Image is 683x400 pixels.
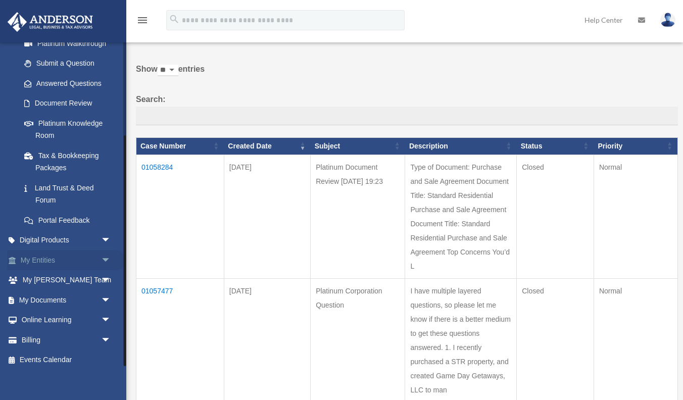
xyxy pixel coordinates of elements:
[517,138,594,155] th: Status: activate to sort column ascending
[101,270,121,291] span: arrow_drop_down
[14,113,121,145] a: Platinum Knowledge Room
[136,14,149,26] i: menu
[7,290,126,310] a: My Documentsarrow_drop_down
[136,92,678,126] label: Search:
[14,210,121,230] a: Portal Feedback
[660,13,675,27] img: User Pic
[136,107,678,126] input: Search:
[136,62,678,86] label: Show entries
[101,310,121,331] span: arrow_drop_down
[224,138,310,155] th: Created Date: activate to sort column ascending
[136,18,149,26] a: menu
[224,155,310,278] td: [DATE]
[7,270,126,290] a: My [PERSON_NAME] Teamarrow_drop_down
[101,290,121,311] span: arrow_drop_down
[136,155,224,278] td: 01058284
[594,155,677,278] td: Normal
[7,330,126,350] a: Billingarrow_drop_down
[101,250,121,271] span: arrow_drop_down
[7,350,126,370] a: Events Calendar
[14,73,116,93] a: Answered Questions
[14,33,121,54] a: Platinum Walkthrough
[405,155,517,278] td: Type of Document: Purchase and Sale Agreement Document Title: Standard Residential Purchase and S...
[594,138,677,155] th: Priority: activate to sort column ascending
[7,310,126,330] a: Online Learningarrow_drop_down
[101,330,121,351] span: arrow_drop_down
[311,155,405,278] td: Platinum Document Review [DATE] 19:23
[14,93,121,114] a: Document Review
[101,230,121,251] span: arrow_drop_down
[7,250,126,270] a: My Entitiesarrow_drop_down
[136,138,224,155] th: Case Number: activate to sort column ascending
[517,155,594,278] td: Closed
[14,178,121,210] a: Land Trust & Deed Forum
[7,230,126,251] a: Digital Productsarrow_drop_down
[14,145,121,178] a: Tax & Bookkeeping Packages
[405,138,517,155] th: Description: activate to sort column ascending
[311,138,405,155] th: Subject: activate to sort column ascending
[5,12,96,32] img: Anderson Advisors Platinum Portal
[14,54,121,74] a: Submit a Question
[169,14,180,25] i: search
[158,65,178,76] select: Showentries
